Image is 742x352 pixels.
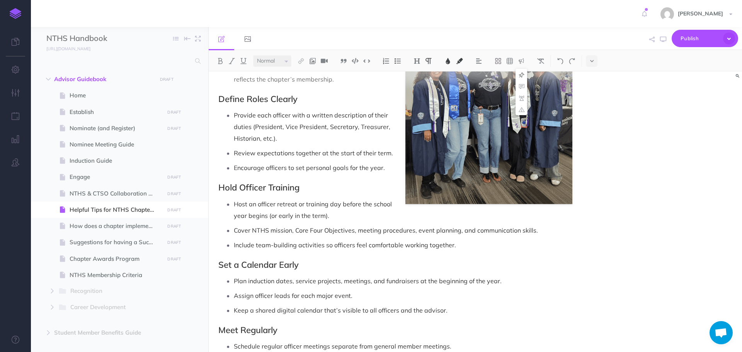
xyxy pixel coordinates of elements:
img: Marshall Center for Advanced Careers [405,1,572,204]
span: Chapter Awards Program [70,254,162,264]
img: Redo [568,58,575,64]
span: Publish [681,32,719,44]
span: Nominate (and Register) [70,124,162,133]
img: Create table button [506,58,513,64]
input: Search [46,54,191,68]
img: Blockquote button [340,58,347,64]
img: Info callout dropdown menu button [518,83,525,89]
small: DRAFT [167,207,181,213]
small: DRAFT [167,175,181,180]
button: DRAFT [165,222,184,231]
span: Encourage officers to set personal goals for the year. [234,164,385,172]
small: DRAFT [167,191,181,196]
span: Student Member Benefits Guide [54,328,152,337]
span: Host an officer retreat or training day before the school year begins (or early in the term). [234,200,393,219]
span: Plan induction dates, service projects, meetings, and fundraisers at the beginning of the year. [234,277,502,285]
img: Tip callout dropdown menu button [518,71,525,78]
span: Set a Calendar Early [218,259,299,270]
span: NTHS & CTSO Collaboration Guide [70,189,162,198]
span: Assign officer leads for each major event. [234,292,352,299]
button: DRAFT [165,255,184,264]
span: Define Roles Clearly [218,94,298,104]
button: DRAFT [165,238,184,247]
small: DRAFT [167,126,181,131]
button: DRAFT [165,206,184,214]
a: [URL][DOMAIN_NAME] [31,44,98,52]
img: Text background color button [456,58,463,64]
span: How does a chapter implement the Core Four Objectives? [70,221,162,231]
img: Warning callout dropdown menu button [518,95,525,101]
small: [URL][DOMAIN_NAME] [46,46,90,51]
span: [PERSON_NAME] [674,10,727,17]
span: Keep a shared digital calendar that’s visible to all officers and the advisor. [234,306,448,314]
img: Bold button [217,58,224,64]
span: Meet Regularly [218,325,277,335]
span: Review expectations together at the start of their term. [234,149,393,157]
img: Add image button [309,58,316,64]
img: Clear styles button [537,58,544,64]
span: Helpful Tips for NTHS Chapter Officers [70,205,162,214]
span: Include team-building activities so officers feel comfortable working together. [234,241,456,249]
img: logo-mark.svg [10,8,21,19]
button: DRAFT [165,173,184,182]
button: DRAFT [165,189,184,198]
a: Open chat [710,321,733,344]
span: Provide each officer with a written description of their duties (President, Vice President, Secre... [234,111,392,142]
span: Engage [70,172,162,182]
span: Establish [70,107,162,117]
small: DRAFT [167,110,181,115]
img: Callout dropdown menu button [518,58,525,64]
button: DRAFT [157,75,176,84]
img: Link button [298,58,305,64]
img: e15ca27c081d2886606c458bc858b488.jpg [660,7,674,21]
span: Home [70,91,162,100]
small: DRAFT [167,224,181,229]
span: Career Development [70,303,150,313]
span: Nominee Meeting Guide [70,140,162,149]
span: Induction Guide [70,156,162,165]
img: Italic button [228,58,235,64]
img: Inline code button [363,58,370,64]
img: Ordered list button [383,58,390,64]
img: Text color button [444,58,451,64]
input: Documentation Name [46,33,137,44]
img: Add video button [321,58,328,64]
img: Paragraph button [425,58,432,64]
img: Alignment dropdown menu button [475,58,482,64]
small: DRAFT [160,77,174,82]
button: Publish [672,30,738,47]
small: DRAFT [167,240,181,245]
img: Undo [557,58,564,64]
span: Hold Officer Training [218,182,300,193]
span: Cover NTHS mission, Core Four Objectives, meeting procedures, event planning, and communication s... [234,226,538,234]
span: Advisor Guidebook [54,75,152,84]
button: DRAFT [165,108,184,117]
small: DRAFT [167,257,181,262]
span: NTHS Membership Criteria [70,270,162,280]
img: Code block button [352,58,359,64]
span: Recognition [70,286,150,296]
img: Alert callout dropdown menu button [518,106,525,112]
span: Schedule regular officer meetings separate from general member meetings. [234,342,451,350]
img: Headings dropdown button [414,58,420,64]
span: Suggestions for having a Successful Chapter [70,238,162,247]
img: Underline button [240,58,247,64]
img: Unordered list button [394,58,401,64]
button: DRAFT [165,124,184,133]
